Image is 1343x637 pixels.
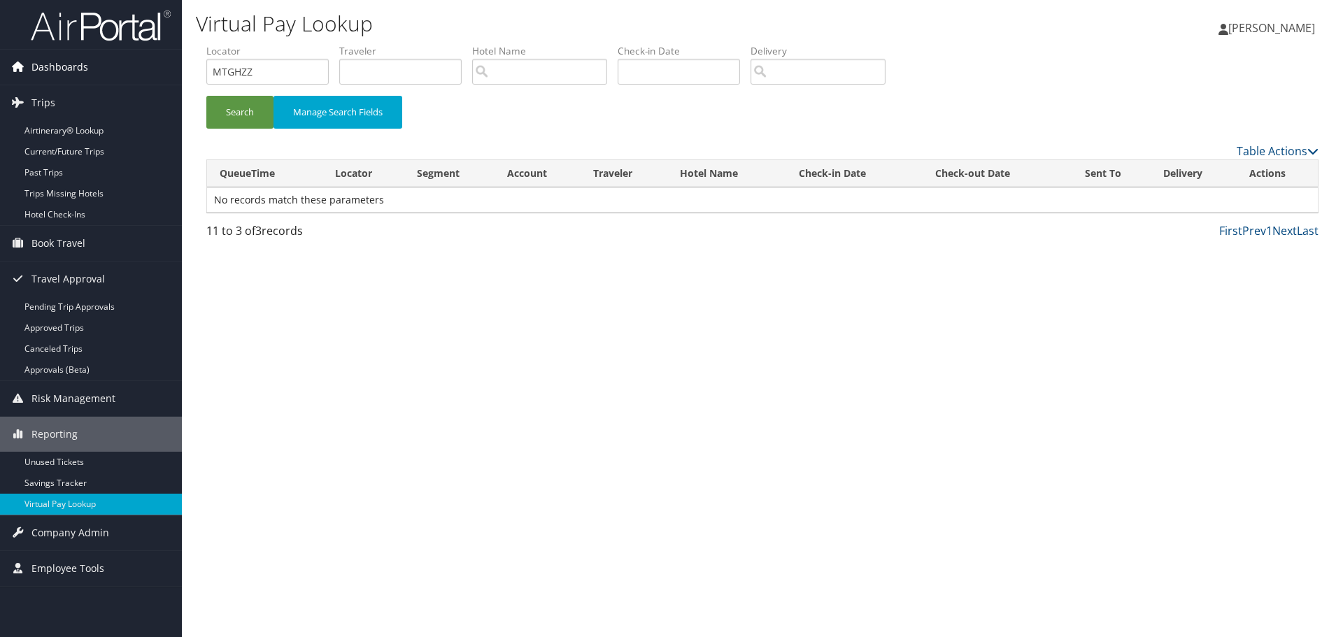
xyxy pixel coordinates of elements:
button: Manage Search Fields [273,96,402,129]
span: Book Travel [31,226,85,261]
th: Segment: activate to sort column ascending [404,160,495,187]
th: Check-in Date: activate to sort column ascending [786,160,923,187]
label: Delivery [751,44,896,58]
label: Locator [206,44,339,58]
h1: Virtual Pay Lookup [196,9,951,38]
th: Delivery: activate to sort column ascending [1151,160,1237,187]
span: Employee Tools [31,551,104,586]
span: Trips [31,85,55,120]
span: Risk Management [31,381,115,416]
label: Check-in Date [618,44,751,58]
a: Prev [1242,223,1266,238]
label: Traveler [339,44,472,58]
button: Search [206,96,273,129]
th: Sent To: activate to sort column ascending [1072,160,1151,187]
span: [PERSON_NAME] [1228,20,1315,36]
a: First [1219,223,1242,238]
span: Travel Approval [31,262,105,296]
a: 1 [1266,223,1272,238]
div: 11 to 3 of records [206,222,469,246]
a: Next [1272,223,1297,238]
span: Dashboards [31,50,88,85]
a: Table Actions [1237,143,1319,159]
th: Actions [1237,160,1318,187]
th: QueueTime: activate to sort column ascending [207,160,322,187]
a: Last [1297,223,1319,238]
span: Company Admin [31,515,109,550]
th: Account: activate to sort column ascending [495,160,581,187]
span: 3 [255,223,262,238]
th: Check-out Date: activate to sort column ascending [923,160,1072,187]
th: Hotel Name: activate to sort column ascending [667,160,786,187]
img: airportal-logo.png [31,9,171,42]
span: Reporting [31,417,78,452]
th: Locator: activate to sort column ascending [322,160,404,187]
a: [PERSON_NAME] [1218,7,1329,49]
td: No records match these parameters [207,187,1318,213]
th: Traveler: activate to sort column ascending [581,160,667,187]
label: Hotel Name [472,44,618,58]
